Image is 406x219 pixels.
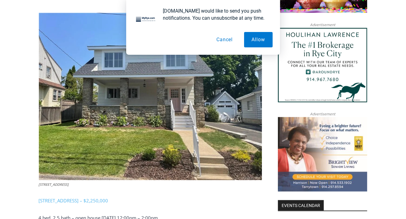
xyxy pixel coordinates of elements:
span: Intern @ [DOMAIN_NAME] [161,61,285,75]
a: [PERSON_NAME] Read Sanctuary Fall Fest: [DATE] [0,61,89,77]
h4: [PERSON_NAME] Read Sanctuary Fall Fest: [DATE] [5,62,79,76]
span: Advertisement [304,111,341,117]
a: [STREET_ADDRESS] – $2,250,000 [39,198,108,204]
div: Two by Two Animal Haven & The Nature Company: The Wild World of Animals [64,17,86,57]
img: Brightview Senior Living [278,117,367,192]
a: Intern @ [DOMAIN_NAME] [148,60,298,77]
button: Cancel [209,32,240,47]
img: notification icon [134,7,158,32]
div: 6 [64,58,67,64]
div: / [69,58,70,64]
h2: Events Calendar [278,200,324,211]
figcaption: [STREET_ADDRESS] [39,182,262,188]
img: 33 Oakwood Avenue, Rye [39,13,262,180]
div: "The first chef I interviewed talked about coming to [GEOGRAPHIC_DATA] from [GEOGRAPHIC_DATA] in ... [155,0,291,60]
button: Allow [244,32,273,47]
div: 6 [72,58,74,64]
div: [DOMAIN_NAME] would like to send you push notifications. You can unsubscribe at any time. [158,7,273,22]
img: Houlihan Lawrence The #1 Brokerage in Rye City [278,28,367,102]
